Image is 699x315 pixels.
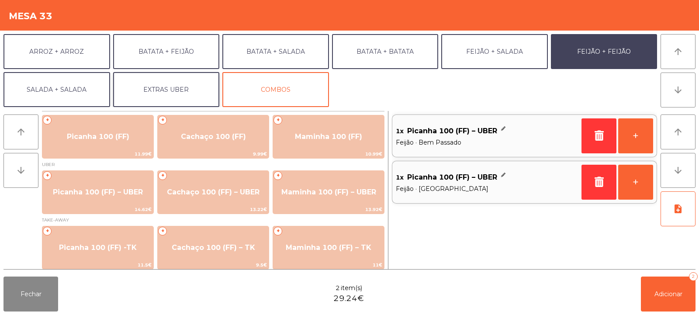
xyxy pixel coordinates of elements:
span: + [158,171,167,180]
span: 13.92€ [273,205,384,214]
button: note_add [661,191,696,226]
span: 14.62€ [42,205,153,214]
button: + [618,165,653,200]
span: + [273,227,282,235]
span: 1x [396,171,404,184]
span: + [43,227,52,235]
span: Maminha 100 (FF) – UBER [281,188,376,196]
button: arrow_downward [661,153,696,188]
button: BATATA + BATATA [332,34,439,69]
button: FEIJÃO + FEIJÃO [551,34,657,69]
span: 11€ [273,261,384,269]
span: Maminha 100 (FF) [295,132,362,141]
button: arrow_downward [661,73,696,107]
span: Feijão · Bem Passado [396,138,578,147]
button: EXTRAS UBER [113,72,220,107]
span: item(s) [341,284,362,293]
span: + [273,171,282,180]
i: arrow_downward [673,165,683,176]
i: arrow_upward [673,127,683,137]
div: 2 [689,272,698,281]
span: Picanha 100 (FF) -TK [59,243,137,252]
span: Maminha 100 (FF) – TK [286,243,371,252]
button: Adicionar2 [641,277,696,312]
span: Cachaço 100 (FF) [181,132,246,141]
span: 29.24€ [333,293,364,305]
button: + [618,118,653,153]
span: 9.99€ [158,150,269,158]
span: Feijão · [GEOGRAPHIC_DATA] [396,184,578,194]
span: + [43,171,52,180]
button: BATATA + FEIJÃO [113,34,220,69]
i: arrow_downward [16,165,26,176]
button: FEIJÃO + SALADA [441,34,548,69]
button: COMBOS [222,72,329,107]
span: + [273,116,282,125]
button: arrow_downward [3,153,38,188]
i: arrow_upward [16,127,26,137]
span: Picanha 100 (FF) [67,132,129,141]
span: 10.99€ [273,150,384,158]
span: Cachaço 100 (FF) – UBER [167,188,260,196]
button: SALADA + SALADA [3,72,110,107]
span: + [158,227,167,235]
span: 2 [336,284,340,293]
button: arrow_upward [661,34,696,69]
span: + [43,116,52,125]
span: 13.22€ [158,205,269,214]
span: Picanha 100 (FF) – UBER [407,171,497,184]
button: arrow_upward [3,114,38,149]
span: 11.5€ [42,261,153,269]
button: ARROZ + ARROZ [3,34,110,69]
span: TAKE-AWAY [42,216,384,224]
span: Adicionar [654,290,682,298]
span: Picanha 100 (FF) – UBER [53,188,143,196]
span: + [158,116,167,125]
button: BATATA + SALADA [222,34,329,69]
i: arrow_upward [673,46,683,57]
h4: Mesa 33 [9,10,52,23]
span: UBER [42,160,384,169]
span: 9.5€ [158,261,269,269]
button: arrow_upward [661,114,696,149]
i: note_add [673,204,683,214]
span: Cachaço 100 (FF) – TK [172,243,255,252]
span: 1x [396,125,404,138]
i: arrow_downward [673,85,683,95]
button: Fechar [3,277,58,312]
span: 11.99€ [42,150,153,158]
span: Picanha 100 (FF) – UBER [407,125,497,138]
